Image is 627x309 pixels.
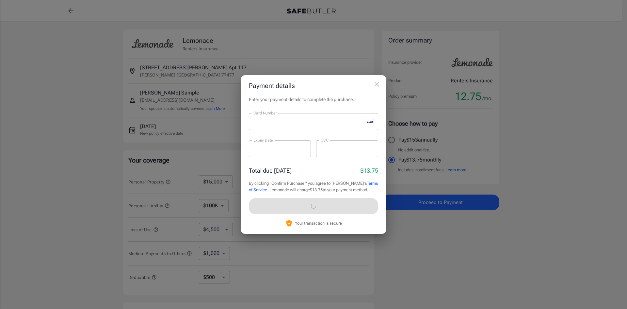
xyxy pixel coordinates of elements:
svg: visa [366,119,374,124]
p: By clicking "Confirm Purchase," you agree to [PERSON_NAME]'s . Lemonade will charge $13.75 to you... [249,180,378,193]
label: Expiry Date [253,137,273,143]
p: Total due [DATE] [249,166,292,175]
p: $13.75 [361,166,378,175]
p: Enter your payment details to complete the purchase. [249,96,378,103]
p: Your transaction is secure [295,220,342,226]
iframe: Secure CVC input frame [321,146,374,152]
a: Terms of Service [249,181,378,192]
h2: Payment details [241,75,386,96]
iframe: Secure expiration date input frame [253,146,306,152]
label: CVC [321,137,329,143]
iframe: Secure card number input frame [253,119,363,125]
label: Card Number [253,110,277,116]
